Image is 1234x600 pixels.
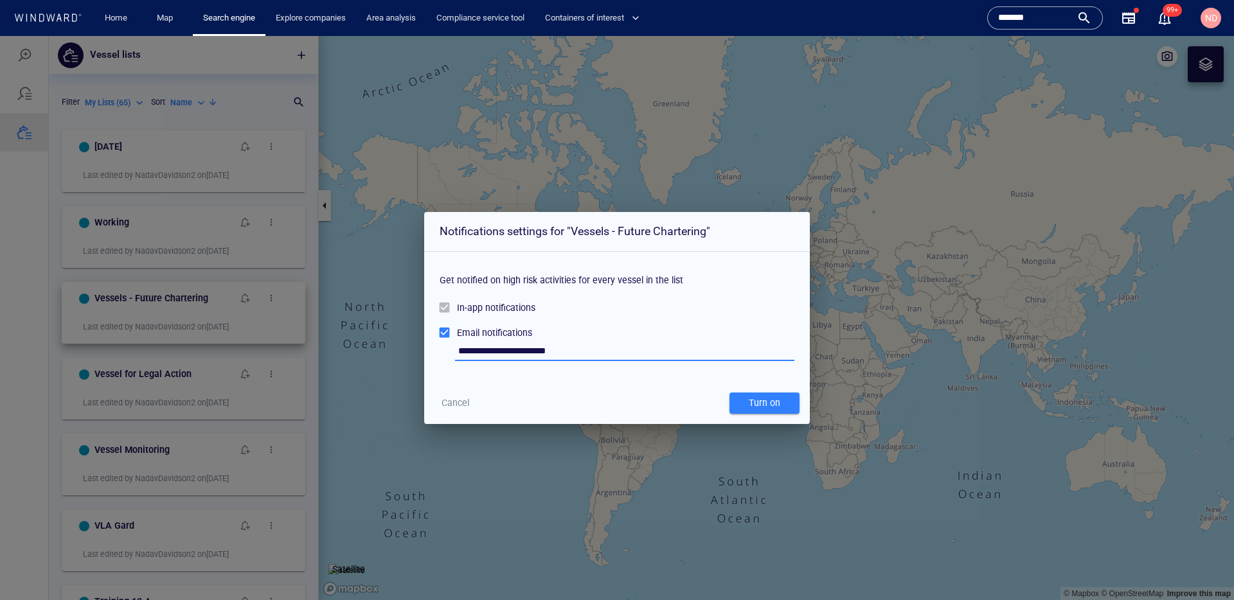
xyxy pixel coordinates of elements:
a: 99+ [1154,8,1175,28]
button: Turn on [729,357,800,378]
a: Area analysis [361,7,421,30]
a: Map [152,7,183,30]
iframe: Chat [1179,542,1224,590]
button: 99+ [1157,10,1172,26]
div: In-app notifications [457,264,535,279]
div: Get notified on high risk activities for every vessel in the list [440,221,794,259]
button: ND [1198,5,1224,31]
button: Map [147,7,188,30]
button: Containers of interest [540,7,650,30]
a: Search engine [198,7,260,30]
div: Turn on [746,357,783,378]
div: Notification center [1157,10,1172,26]
a: Explore companies [271,7,351,30]
button: Home [95,7,136,30]
h2: Notifications settings for "Vessels - Future Chartering" [440,186,794,205]
a: Compliance service tool [431,7,530,30]
span: ND [1205,13,1217,23]
span: Containers of interest [545,11,639,26]
div: Email notifications [457,289,532,304]
a: Home [100,7,132,30]
span: Cancel [442,359,469,375]
span: 99+ [1163,4,1182,17]
button: Cancel [434,357,476,378]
